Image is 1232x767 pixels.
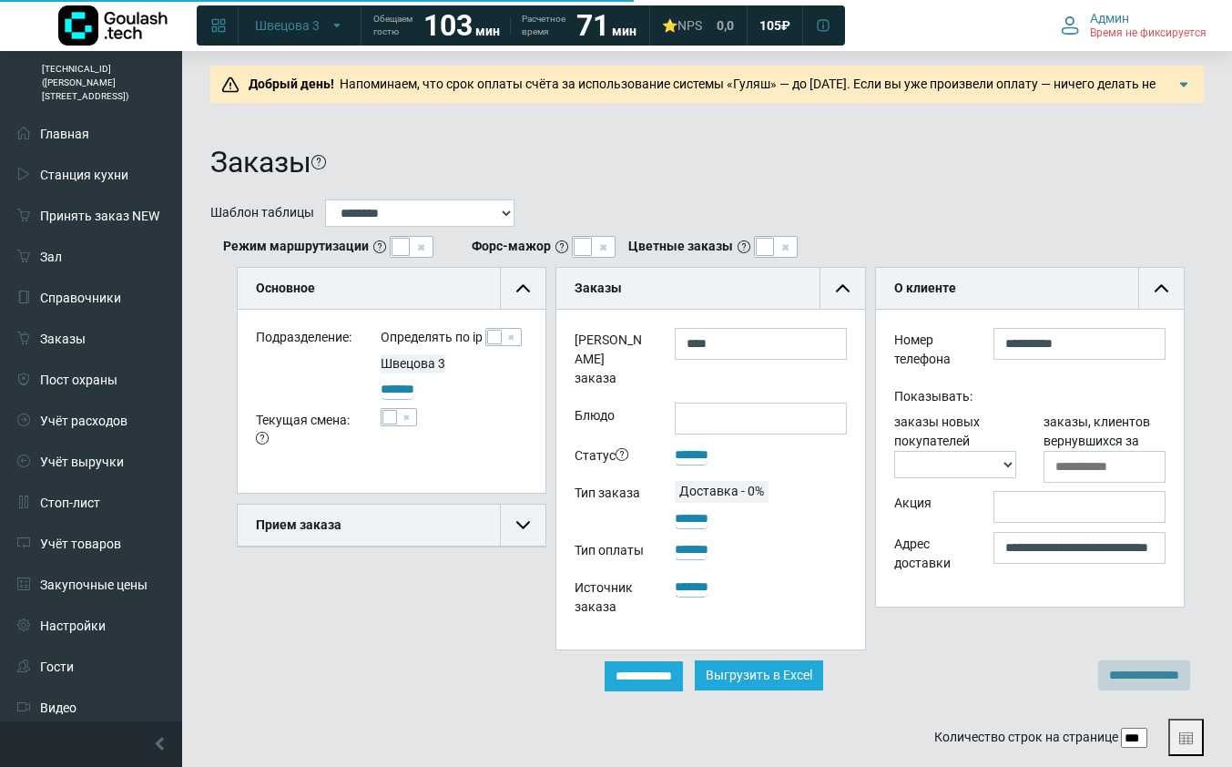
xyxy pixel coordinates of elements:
[651,9,745,42] a: ⭐NPS 0,0
[244,11,355,40] button: Швецова 3
[576,8,609,43] strong: 71
[561,403,660,435] label: Блюдо
[675,484,769,498] span: Доставка - 0%
[1030,413,1179,483] div: заказы, клиентов вернувшихся за
[561,444,660,472] div: Статус
[475,24,500,38] span: мин
[759,17,781,34] span: 105
[1050,6,1217,45] button: Админ Время не фиксируется
[249,77,334,91] b: Добрый день!
[695,660,823,690] : Выгрузить в Excel
[256,517,341,532] b: Прием заказа
[1090,26,1207,41] span: Время не фиксируется
[881,532,980,579] div: Адрес доставки
[223,237,369,256] b: Режим маршрутизации
[781,17,790,34] span: ₽
[373,13,412,38] span: Обещаем гостю
[628,237,733,256] b: Цветные заказы
[561,538,660,567] div: Тип оплаты
[677,18,702,33] span: NPS
[934,728,1118,747] label: Количество строк на странице
[362,9,647,42] a: Обещаем гостю 103 мин Расчетное время 71 мин
[221,76,239,94] img: Предупреждение
[881,328,980,375] div: Номер телефона
[1090,10,1129,26] span: Админ
[881,413,1030,483] div: заказы новых покупателей
[58,5,168,46] img: Логотип компании Goulash.tech
[256,281,315,295] b: Основное
[561,328,660,394] label: [PERSON_NAME] заказа
[561,576,660,623] div: Источник заказа
[748,9,801,42] a: 105 ₽
[612,24,636,38] span: мин
[243,77,1170,110] span: Напоминаем, что срок оплаты счёта за использование системы «Гуляш» — до [DATE]. Если вы уже произ...
[662,17,702,34] div: ⭐
[255,17,320,34] span: Швецова 3
[717,17,734,34] span: 0,0
[516,518,530,532] img: collapse
[210,145,311,179] h1: Заказы
[242,328,367,354] div: Подразделение:
[423,8,473,43] strong: 103
[881,491,980,523] div: Акция
[381,356,445,371] span: Швецова 3
[561,481,660,529] div: Тип заказа
[381,328,483,347] label: Определять по ip
[516,281,530,295] img: collapse
[1155,281,1168,295] img: collapse
[472,237,551,256] b: Форс-мажор
[881,383,1179,412] div: Показывать:
[836,281,850,295] img: collapse
[242,408,367,455] div: Текущая смена:
[522,13,565,38] span: Расчетное время
[1175,76,1193,94] img: Подробнее
[894,281,956,295] b: О клиенте
[575,281,622,295] b: Заказы
[210,203,314,222] label: Шаблон таблицы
